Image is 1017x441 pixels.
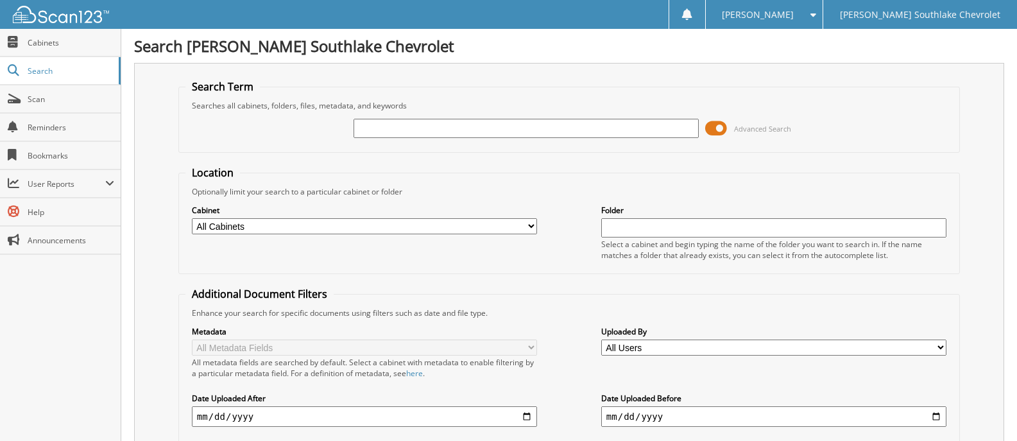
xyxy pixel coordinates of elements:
[192,205,537,216] label: Cabinet
[185,80,260,94] legend: Search Term
[185,287,334,301] legend: Additional Document Filters
[28,65,112,76] span: Search
[28,94,114,105] span: Scan
[192,406,537,427] input: start
[28,122,114,133] span: Reminders
[601,205,946,216] label: Folder
[185,307,953,318] div: Enhance your search for specific documents using filters such as date and file type.
[185,166,240,180] legend: Location
[601,326,946,337] label: Uploaded By
[134,35,1004,56] h1: Search [PERSON_NAME] Southlake Chevrolet
[185,100,953,111] div: Searches all cabinets, folders, files, metadata, and keywords
[13,6,109,23] img: scan123-logo-white.svg
[840,11,1000,19] span: [PERSON_NAME] Southlake Chevrolet
[601,406,946,427] input: end
[28,37,114,48] span: Cabinets
[28,235,114,246] span: Announcements
[192,326,537,337] label: Metadata
[192,357,537,379] div: All metadata fields are searched by default. Select a cabinet with metadata to enable filtering b...
[28,178,105,189] span: User Reports
[406,368,423,379] a: here
[722,11,794,19] span: [PERSON_NAME]
[601,393,946,404] label: Date Uploaded Before
[185,186,953,197] div: Optionally limit your search to a particular cabinet or folder
[601,239,946,261] div: Select a cabinet and begin typing the name of the folder you want to search in. If the name match...
[28,207,114,218] span: Help
[28,150,114,161] span: Bookmarks
[192,393,537,404] label: Date Uploaded After
[734,124,791,134] span: Advanced Search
